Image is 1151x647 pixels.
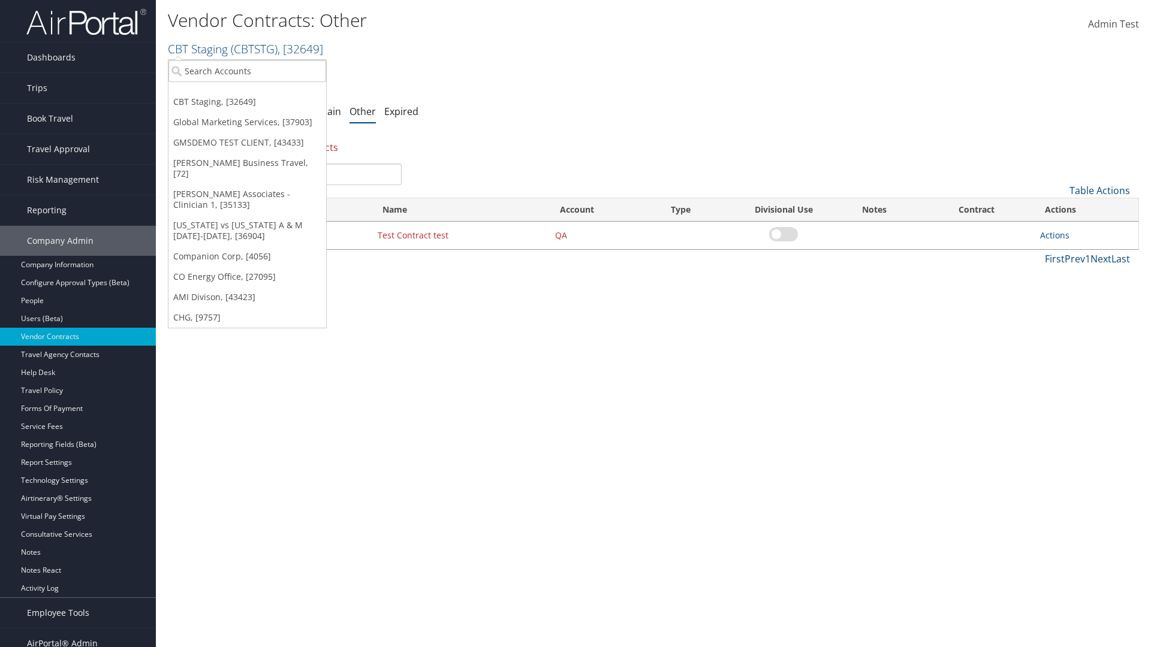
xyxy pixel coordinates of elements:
a: Other [349,105,376,118]
a: [PERSON_NAME] Business Travel, [72] [168,153,326,184]
span: ( CBTSTG ) [231,41,278,57]
a: 1 [1085,252,1090,265]
a: Table Actions [1069,184,1130,197]
span: Reporting [27,195,67,225]
th: Contract: activate to sort column ascending [918,198,1035,222]
a: First [1045,252,1065,265]
a: Actions [1040,229,1069,241]
th: Notes: activate to sort column ascending [831,198,918,222]
a: Last [1111,252,1130,265]
a: GMSDEMO TEST CLIENT, [43433] [168,132,326,153]
span: , [ 32649 ] [278,41,323,57]
td: QA [549,222,660,249]
img: airportal-logo.png [26,8,146,36]
span: Dashboards [27,43,76,72]
a: Companion Corp, [4056] [168,246,326,267]
a: Prev [1065,252,1085,265]
a: CBT Staging [168,41,323,57]
th: Divisional Use: activate to sort column ascending [737,198,831,222]
a: Expired [384,105,418,118]
a: CO Energy Office, [27095] [168,267,326,287]
span: Risk Management [27,165,99,195]
span: Company Admin [27,226,94,256]
span: Trips [27,73,47,103]
span: Book Travel [27,104,73,134]
a: [US_STATE] vs [US_STATE] A & M [DATE]-[DATE], [36904] [168,215,326,246]
span: Travel Approval [27,134,90,164]
a: Next [1090,252,1111,265]
th: Actions [1034,198,1138,222]
h1: Vendor Contracts: Other [168,8,815,33]
input: Search Accounts [168,60,326,82]
a: CHG, [9757] [168,307,326,328]
span: Admin Test [1088,17,1139,31]
span: Employee Tools [27,598,89,628]
th: Name: activate to sort column ascending [372,198,549,222]
a: Admin Test [1088,6,1139,43]
td: Test Contract test [372,222,549,249]
a: Global Marketing Services, [37903] [168,112,326,132]
a: CBT Staging, [32649] [168,92,326,112]
th: Account: activate to sort column ascending [549,198,660,222]
a: [PERSON_NAME] Associates - Clinician 1, [35133] [168,184,326,215]
div: There is [168,131,1139,164]
a: AMI Divison, [43423] [168,287,326,307]
th: Type: activate to sort column ascending [660,198,736,222]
